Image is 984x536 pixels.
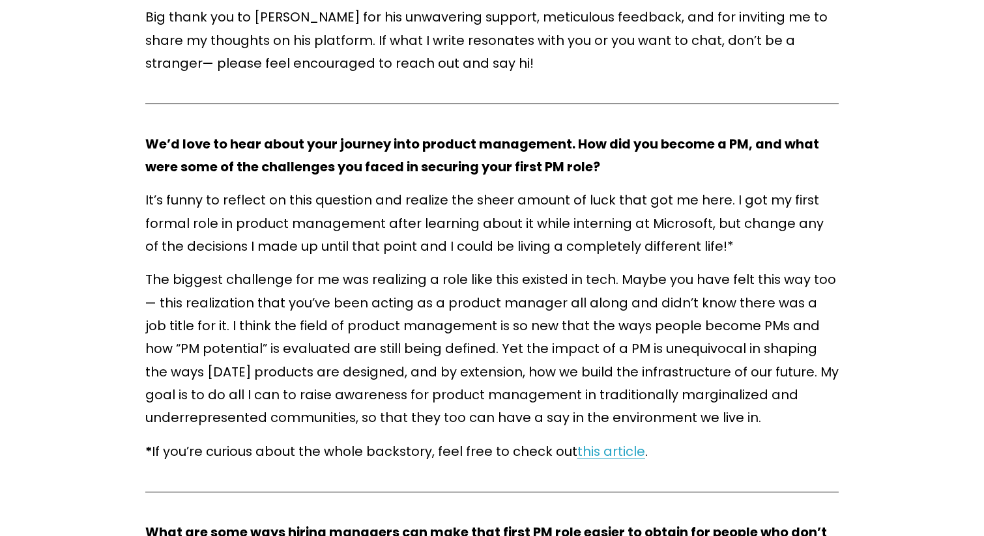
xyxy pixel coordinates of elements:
[145,440,839,463] p: If you’re curious about the whole backstory, feel free to check out .
[145,6,839,75] p: Big thank you to [PERSON_NAME] for his unwavering support, meticulous feedback, and for inviting ...
[577,442,645,460] a: this article
[145,268,839,429] p: The biggest challenge for me was realizing a role like this existed in tech. Maybe you have felt ...
[145,189,839,258] p: It’s funny to reflect on this question and realize the sheer amount of luck that got me here. I g...
[145,135,822,176] strong: We’d love to hear about your journey into product management. How did you become a PM, and what w...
